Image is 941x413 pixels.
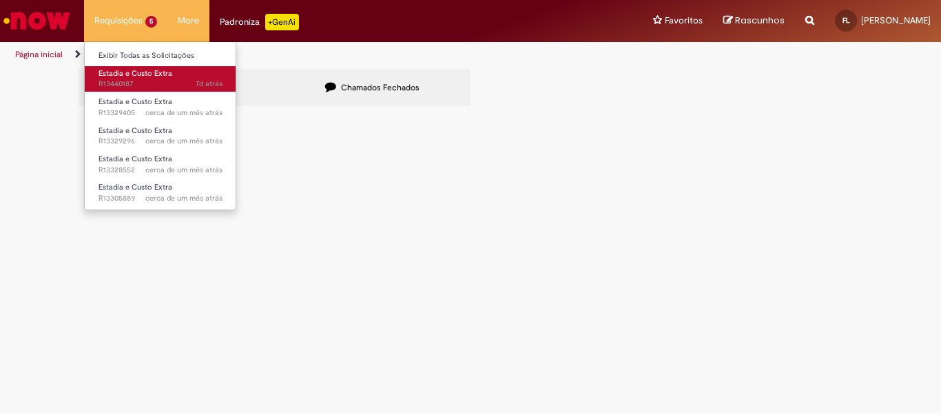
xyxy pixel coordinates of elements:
[15,49,63,60] a: Página inicial
[99,68,172,79] span: Estadia e Custo Extra
[85,152,236,177] a: Aberto R13328552 : Estadia e Custo Extra
[99,125,172,136] span: Estadia e Custo Extra
[85,94,236,120] a: Aberto R13329405 : Estadia e Custo Extra
[145,165,223,175] span: cerca de um mês atrás
[85,48,236,63] a: Exibir Todas as Solicitações
[99,108,223,119] span: R13329405
[665,14,703,28] span: Favoritos
[220,14,299,30] div: Padroniza
[99,165,223,176] span: R13328552
[85,66,236,92] a: Aberto R13440187 : Estadia e Custo Extra
[99,193,223,204] span: R13305889
[85,180,236,205] a: Aberto R13305889 : Estadia e Custo Extra
[265,14,299,30] p: +GenAi
[196,79,223,89] span: 7d atrás
[99,136,223,147] span: R13329296
[842,16,850,25] span: FL
[94,14,143,28] span: Requisições
[99,79,223,90] span: R13440187
[196,79,223,89] time: 22/08/2025 14:35:35
[735,14,785,27] span: Rascunhos
[99,182,172,192] span: Estadia e Custo Extra
[861,14,931,26] span: [PERSON_NAME]
[84,41,236,210] ul: Requisições
[178,14,199,28] span: More
[145,136,223,146] span: cerca de um mês atrás
[85,123,236,149] a: Aberto R13329296 : Estadia e Custo Extra
[341,82,420,93] span: Chamados Fechados
[145,108,223,118] span: cerca de um mês atrás
[10,42,617,68] ul: Trilhas de página
[99,154,172,164] span: Estadia e Custo Extra
[723,14,785,28] a: Rascunhos
[145,193,223,203] span: cerca de um mês atrás
[99,97,172,107] span: Estadia e Custo Extra
[145,16,157,28] span: 5
[1,7,72,34] img: ServiceNow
